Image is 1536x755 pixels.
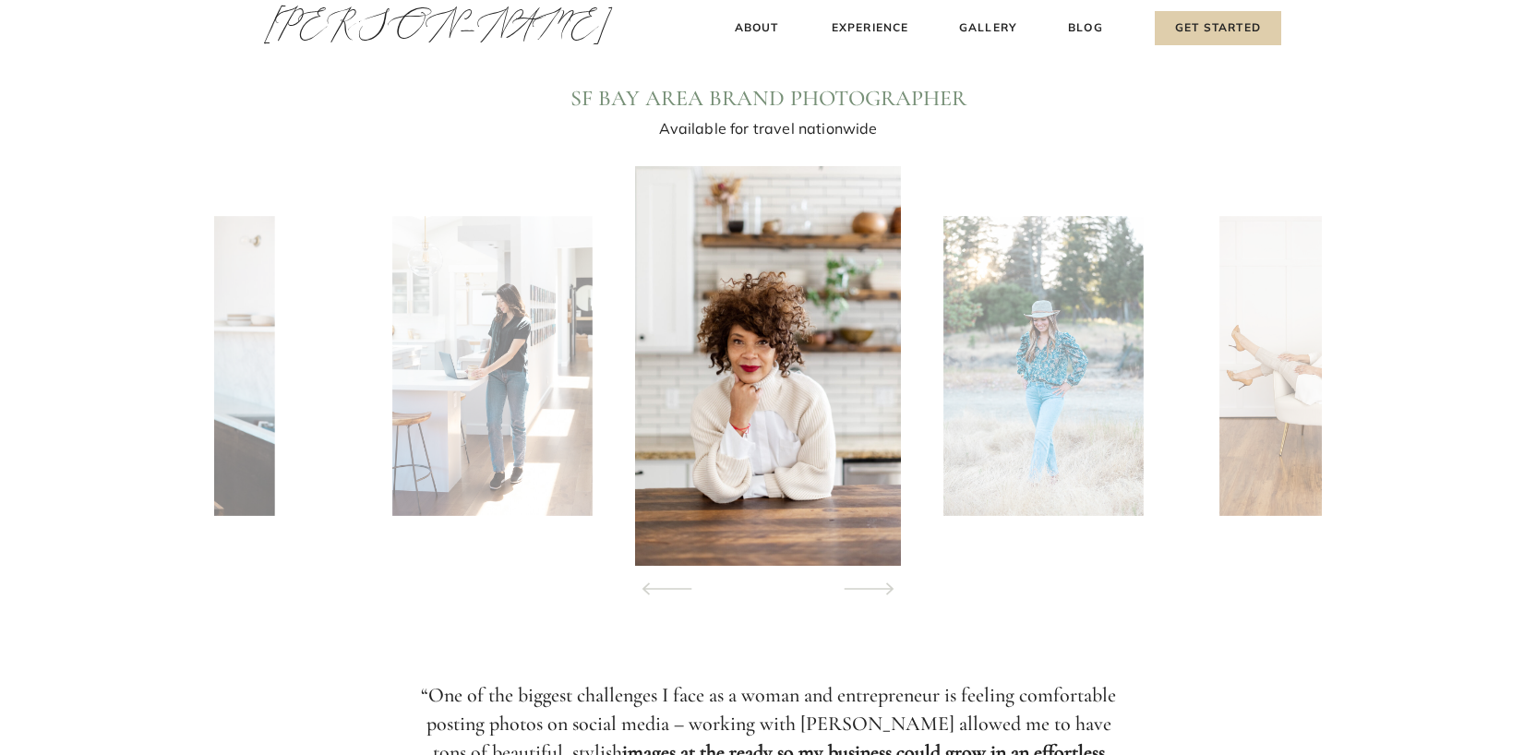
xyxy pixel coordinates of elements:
[635,166,902,566] img: Woman wearing white and red lipstick leaning against a counter in a kitchen in San Francisco.
[1155,11,1281,45] a: Get Started
[1064,18,1107,38] a: Blog
[1219,216,1419,516] img: Woman wearing white blazer and tan pants with brown heels sitting on a white art deco chair with ...
[729,18,784,38] a: About
[829,18,911,38] a: Experience
[392,216,592,516] img: Interior Designer standing in kitchen working on her laptop
[369,86,1168,111] h3: SF Bay Area Brand Photographer
[957,18,1019,38] a: Gallery
[943,216,1143,516] img: Woman walking in a Marin county field with her head looking down as she is walking.
[450,117,1086,142] h3: Available for travel nationwide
